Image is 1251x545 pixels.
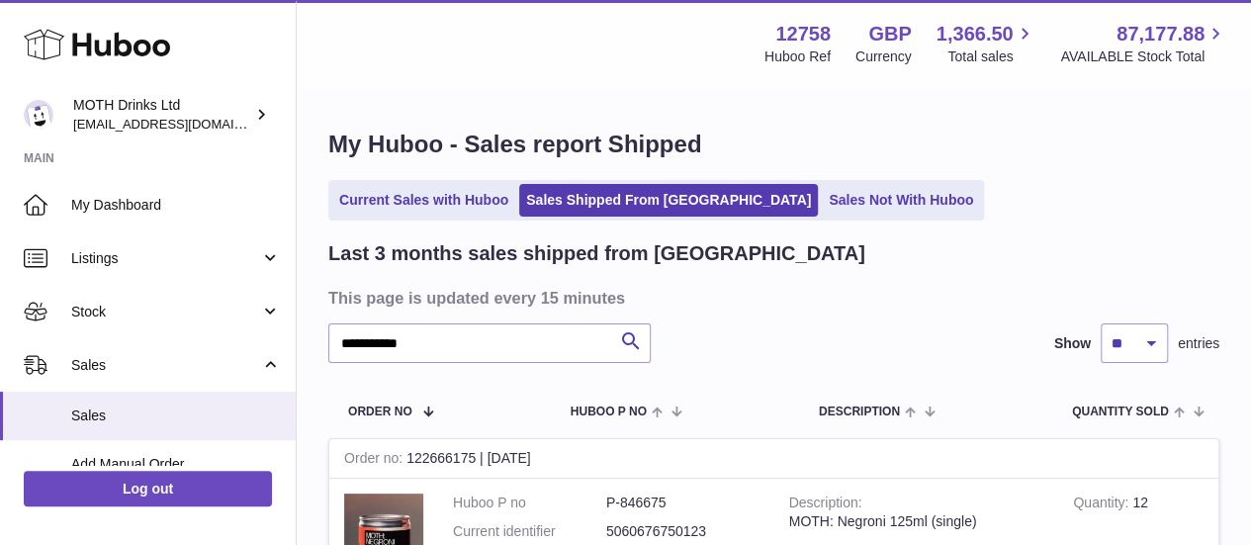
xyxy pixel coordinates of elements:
[1117,21,1205,47] span: 87,177.88
[348,406,412,418] span: Order No
[1054,334,1091,353] label: Show
[571,406,647,418] span: Huboo P no
[606,494,760,512] dd: P-846675
[328,287,1214,309] h3: This page is updated every 15 minutes
[606,522,760,541] dd: 5060676750123
[1072,406,1169,418] span: Quantity Sold
[855,47,912,66] div: Currency
[71,249,260,268] span: Listings
[868,21,911,47] strong: GBP
[328,129,1219,160] h1: My Huboo - Sales report Shipped
[519,184,818,217] a: Sales Shipped From [GEOGRAPHIC_DATA]
[71,303,260,321] span: Stock
[764,47,831,66] div: Huboo Ref
[775,21,831,47] strong: 12758
[1060,21,1227,66] a: 87,177.88 AVAILABLE Stock Total
[937,21,1014,47] span: 1,366.50
[453,494,606,512] dt: Huboo P no
[332,184,515,217] a: Current Sales with Huboo
[344,450,406,471] strong: Order no
[71,196,281,215] span: My Dashboard
[71,407,281,425] span: Sales
[1178,334,1219,353] span: entries
[24,100,53,130] img: orders@mothdrinks.com
[789,495,862,515] strong: Description
[947,47,1035,66] span: Total sales
[73,116,291,132] span: [EMAIL_ADDRESS][DOMAIN_NAME]
[329,439,1218,479] div: 122666175 | [DATE]
[819,406,900,418] span: Description
[453,522,606,541] dt: Current identifier
[71,455,281,474] span: Add Manual Order
[1073,495,1132,515] strong: Quantity
[822,184,980,217] a: Sales Not With Huboo
[937,21,1036,66] a: 1,366.50 Total sales
[73,96,251,134] div: MOTH Drinks Ltd
[24,471,272,506] a: Log out
[789,512,1044,531] div: MOTH: Negroni 125ml (single)
[1060,47,1227,66] span: AVAILABLE Stock Total
[71,356,260,375] span: Sales
[328,240,865,267] h2: Last 3 months sales shipped from [GEOGRAPHIC_DATA]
